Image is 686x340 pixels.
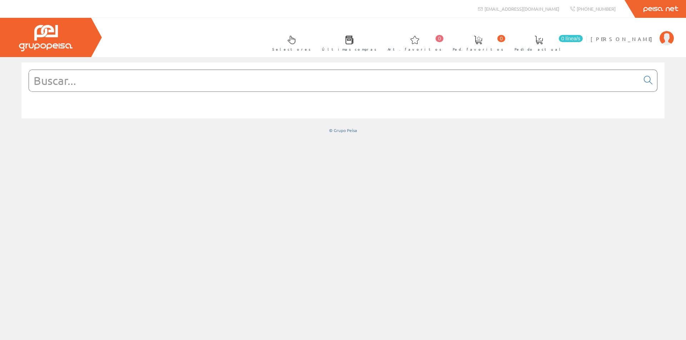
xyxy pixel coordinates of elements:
a: Selectores [265,30,314,56]
span: Art. favoritos [388,46,442,53]
span: Ped. favoritos [453,46,503,53]
span: 0 línea/s [559,35,583,42]
span: [EMAIL_ADDRESS][DOMAIN_NAME] [484,6,559,12]
span: 0 [436,35,443,42]
span: [PHONE_NUMBER] [577,6,616,12]
span: Selectores [272,46,311,53]
input: Buscar... [29,70,640,91]
img: Grupo Peisa [19,25,73,51]
a: Últimas compras [315,30,380,56]
div: © Grupo Peisa [21,127,665,133]
span: [PERSON_NAME] [591,35,656,42]
span: Últimas compras [322,46,377,53]
a: [PERSON_NAME] [591,30,674,36]
span: 0 [497,35,505,42]
span: Pedido actual [514,46,563,53]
